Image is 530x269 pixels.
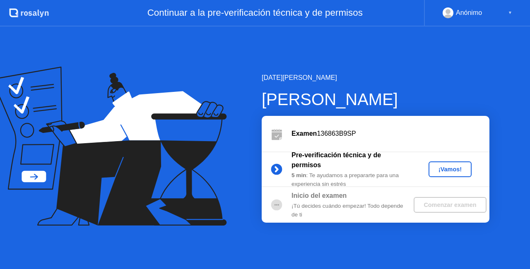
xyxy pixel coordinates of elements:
div: ¡Tú decides cuándo empezar! Todo depende de ti [291,202,411,219]
div: ¡Vamos! [432,166,468,173]
div: ▼ [508,7,512,18]
button: ¡Vamos! [429,161,472,177]
div: [PERSON_NAME] [262,87,489,112]
div: 136863B9SP [291,129,489,139]
b: Inicio del examen [291,192,347,199]
b: Examen [291,130,317,137]
div: : Te ayudamos a prepararte para una experiencia sin estrés [291,171,411,188]
b: Pre-verificación técnica y de permisos [291,151,381,168]
div: Anónimo [456,7,482,18]
div: Comenzar examen [417,202,483,208]
b: 5 min [291,172,306,178]
div: [DATE][PERSON_NAME] [262,73,489,83]
button: Comenzar examen [414,197,486,213]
